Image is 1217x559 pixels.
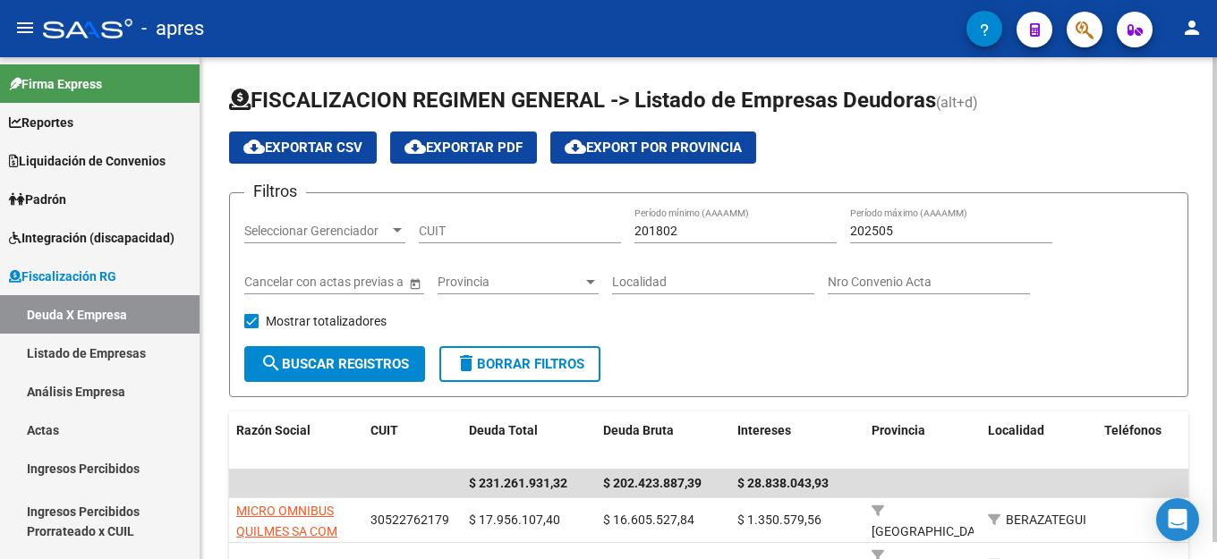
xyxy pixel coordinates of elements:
[737,476,829,490] span: $ 28.838.043,93
[455,352,477,374] mat-icon: delete
[462,411,596,470] datatable-header-cell: Deuda Total
[404,136,426,157] mat-icon: cloud_download
[244,224,389,239] span: Seleccionar Gerenciador
[229,131,377,164] button: Exportar CSV
[438,275,583,290] span: Provincia
[565,140,742,156] span: Export por Provincia
[469,512,560,527] span: $ 17.956.107,40
[229,411,363,470] datatable-header-cell: Razón Social
[236,423,311,437] span: Razón Social
[730,411,864,470] datatable-header-cell: Intereses
[9,151,166,171] span: Liquidación de Convenios
[550,131,756,164] button: Export por Provincia
[229,88,936,113] span: FISCALIZACION REGIMEN GENERAL -> Listado de Empresas Deudoras
[565,136,586,157] mat-icon: cloud_download
[14,17,36,38] mat-icon: menu
[981,411,1097,470] datatable-header-cell: Localidad
[439,346,600,382] button: Borrar Filtros
[9,267,116,286] span: Fiscalización RG
[596,411,730,470] datatable-header-cell: Deuda Bruta
[370,423,398,437] span: CUIT
[363,411,462,470] datatable-header-cell: CUIT
[405,274,424,292] button: Open calendar
[9,228,174,248] span: Integración (discapacidad)
[469,423,538,437] span: Deuda Total
[872,423,925,437] span: Provincia
[244,346,425,382] button: Buscar Registros
[1104,423,1162,437] span: Teléfonos
[9,74,102,94] span: Firma Express
[603,512,694,527] span: $ 16.605.527,84
[243,136,265,157] mat-icon: cloud_download
[603,423,674,437] span: Deuda Bruta
[455,356,584,372] span: Borrar Filtros
[737,423,791,437] span: Intereses
[1156,498,1199,541] div: Open Intercom Messenger
[864,411,981,470] datatable-header-cell: Provincia
[260,356,409,372] span: Buscar Registros
[9,113,73,132] span: Reportes
[260,352,282,374] mat-icon: search
[9,190,66,209] span: Padrón
[603,476,702,490] span: $ 202.423.887,39
[141,9,204,48] span: - apres
[872,524,992,538] span: [GEOGRAPHIC_DATA]
[936,94,978,111] span: (alt+d)
[737,512,821,527] span: $ 1.350.579,56
[390,131,537,164] button: Exportar PDF
[404,140,523,156] span: Exportar PDF
[370,512,449,527] span: 30522762179
[988,423,1044,437] span: Localidad
[1006,512,1086,527] span: BERAZATEGUI
[243,140,362,156] span: Exportar CSV
[236,504,337,559] span: MICRO OMNIBUS QUILMES SA COM IND Y FINANC
[244,179,306,204] h3: Filtros
[469,476,567,490] span: $ 231.261.931,32
[1181,17,1203,38] mat-icon: person
[266,310,387,332] span: Mostrar totalizadores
